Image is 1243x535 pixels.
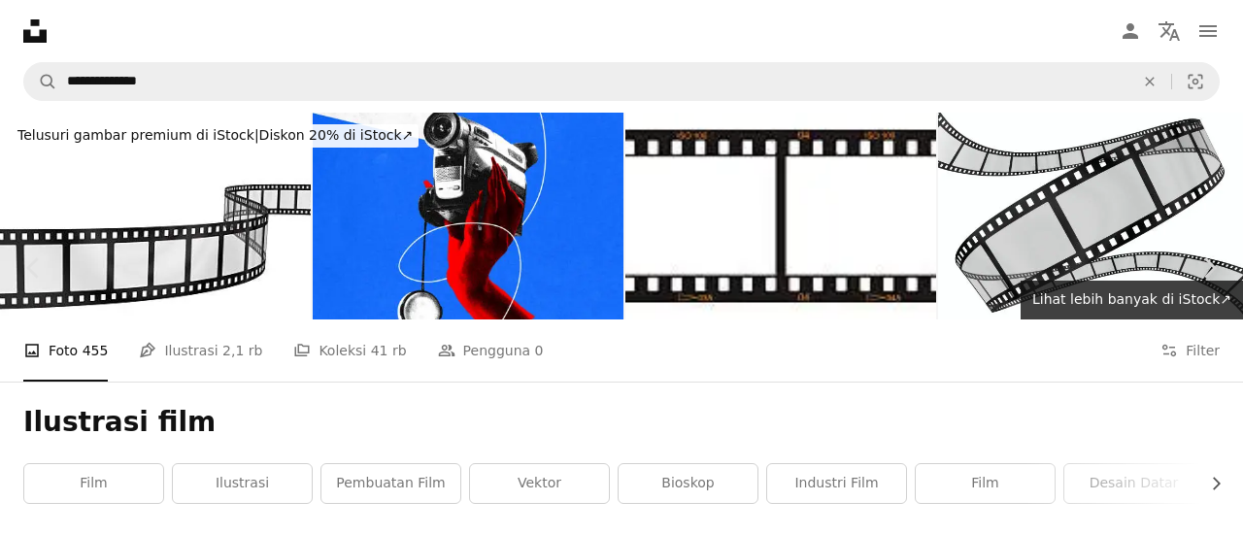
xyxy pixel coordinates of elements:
[1175,175,1243,361] a: Berikutnya
[293,319,406,382] a: Koleksi 41 rb
[321,464,460,503] a: pembuatan film
[23,19,47,43] a: Beranda — Unsplash
[1111,12,1150,50] a: Masuk/Daftar
[1160,319,1220,382] button: Filter
[535,340,544,361] span: 0
[1128,63,1171,100] button: Hapus
[438,319,544,382] a: Pengguna 0
[767,464,906,503] a: industri film
[1032,291,1231,307] span: Lihat lebih banyak di iStock ↗
[1021,281,1243,319] a: Lihat lebih banyak di iStock↗
[619,464,757,503] a: bioskop
[1150,12,1189,50] button: Bahasa
[313,113,623,319] img: Plakat. Kolase seni kontemporer. Tangan di filter monokrom merah memegang kamera video vintage de...
[23,62,1220,101] form: Temuka visual di seluruh situs
[139,319,262,382] a: Ilustrasi 2,1 rb
[222,340,262,361] span: 2,1 rb
[1198,464,1220,503] button: gulir daftar ke kanan
[1064,464,1203,503] a: Desain datar
[371,340,407,361] span: 41 rb
[1172,63,1219,100] button: Pencarian visual
[470,464,609,503] a: Vektor
[17,127,413,143] span: Diskon 20% di iStock ↗
[24,464,163,503] a: film
[173,464,312,503] a: ilustrasi
[17,127,259,143] span: Telusuri gambar premium di iStock |
[1189,12,1227,50] button: Menu
[23,405,1220,440] h1: Ilustrasi film
[24,63,57,100] button: Pencarian di Unsplash
[916,464,1055,503] a: Film
[625,113,936,319] img: Lembar Kontak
